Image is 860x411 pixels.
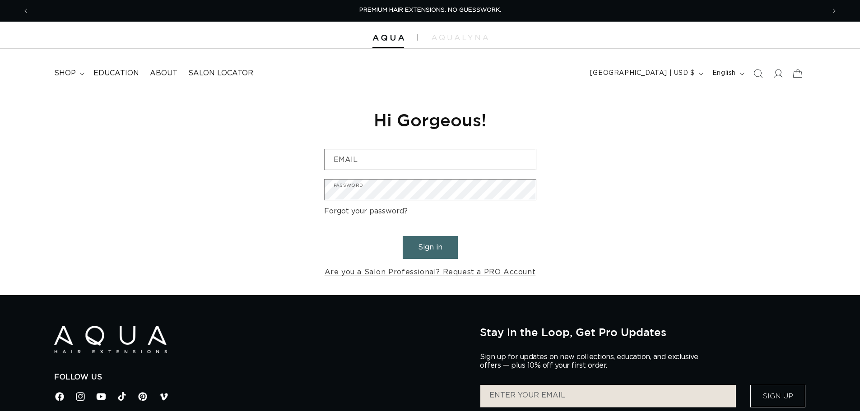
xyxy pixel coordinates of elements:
h2: Stay in the Loop, Get Pro Updates [480,326,806,338]
img: Aqua Hair Extensions [54,326,167,353]
button: Next announcement [824,2,844,19]
span: English [712,69,736,78]
button: Previous announcement [16,2,36,19]
a: About [144,63,183,83]
button: Sign Up [750,385,805,407]
h1: Hi Gorgeous! [324,109,536,131]
button: Sign in [403,236,458,259]
a: Education [88,63,144,83]
span: About [150,69,177,78]
a: Salon Locator [183,63,259,83]
span: Salon Locator [188,69,253,78]
input: Email [325,149,536,170]
a: Forgot your password? [324,205,408,218]
button: English [707,65,748,82]
button: [GEOGRAPHIC_DATA] | USD $ [585,65,707,82]
a: Are you a Salon Professional? Request a PRO Account [325,266,536,279]
p: Sign up for updates on new collections, education, and exclusive offers — plus 10% off your first... [480,353,706,370]
summary: shop [49,63,88,83]
img: aqualyna.com [432,35,488,40]
span: PREMIUM HAIR EXTENSIONS. NO GUESSWORK. [359,7,501,13]
span: shop [54,69,76,78]
summary: Search [748,64,768,83]
span: Education [93,69,139,78]
span: [GEOGRAPHIC_DATA] | USD $ [590,69,695,78]
img: Aqua Hair Extensions [372,35,404,41]
input: ENTER YOUR EMAIL [480,385,736,407]
h2: Follow Us [54,373,466,382]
